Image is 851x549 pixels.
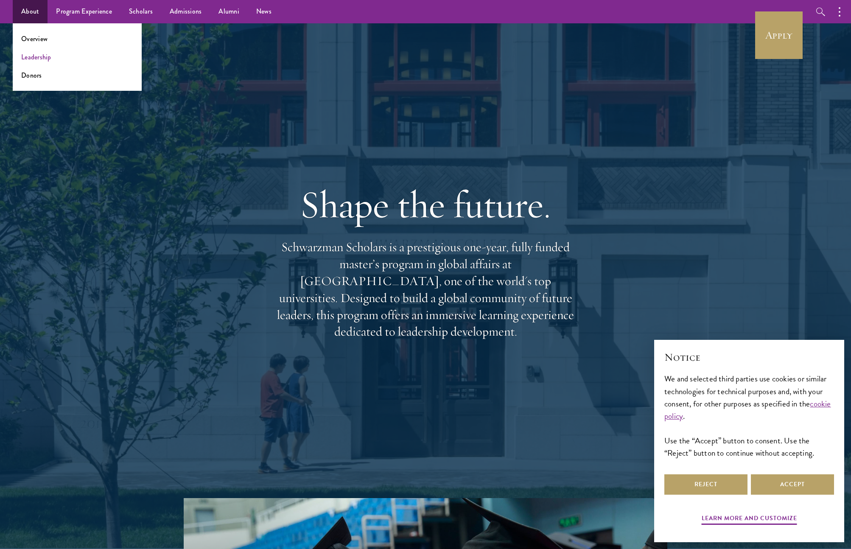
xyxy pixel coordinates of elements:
button: Reject [664,474,747,495]
a: Apply [755,11,803,59]
a: Overview [21,34,48,44]
button: Learn more and customize [702,513,797,526]
p: Schwarzman Scholars is a prestigious one-year, fully funded master’s program in global affairs at... [273,239,578,340]
h2: Notice [664,350,834,364]
a: cookie policy [664,398,831,422]
div: We and selected third parties use cookies or similar technologies for technical purposes and, wit... [664,373,834,459]
h1: Shape the future. [273,181,578,228]
button: Accept [751,474,834,495]
a: Leadership [21,52,51,62]
a: Donors [21,70,42,80]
